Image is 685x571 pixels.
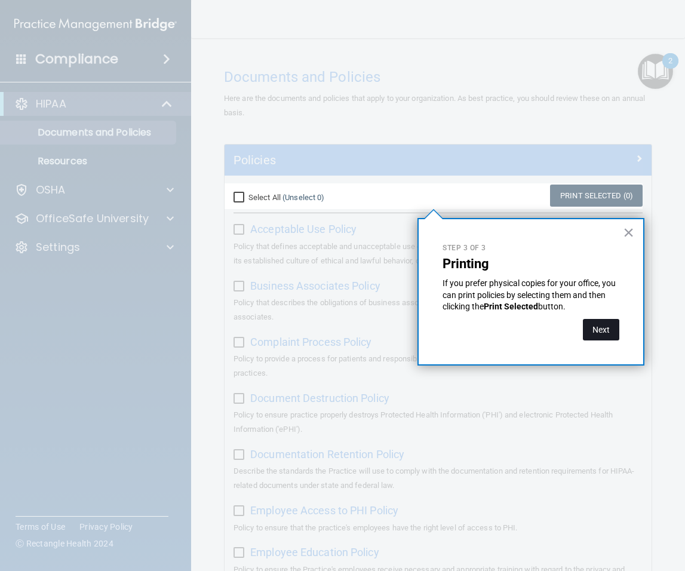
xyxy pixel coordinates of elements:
[248,193,281,202] span: Select All
[538,302,566,311] span: button.
[443,256,489,271] strong: Printing
[484,302,538,311] strong: Print Selected
[583,319,619,340] button: Next
[443,278,618,311] span: If you prefer physical copies for your office, you can print policies by selecting them and then ...
[282,193,324,202] a: (Unselect 0)
[550,185,643,207] a: Print Selected (0)
[623,223,634,242] button: Close
[443,243,619,253] p: Step 3 of 3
